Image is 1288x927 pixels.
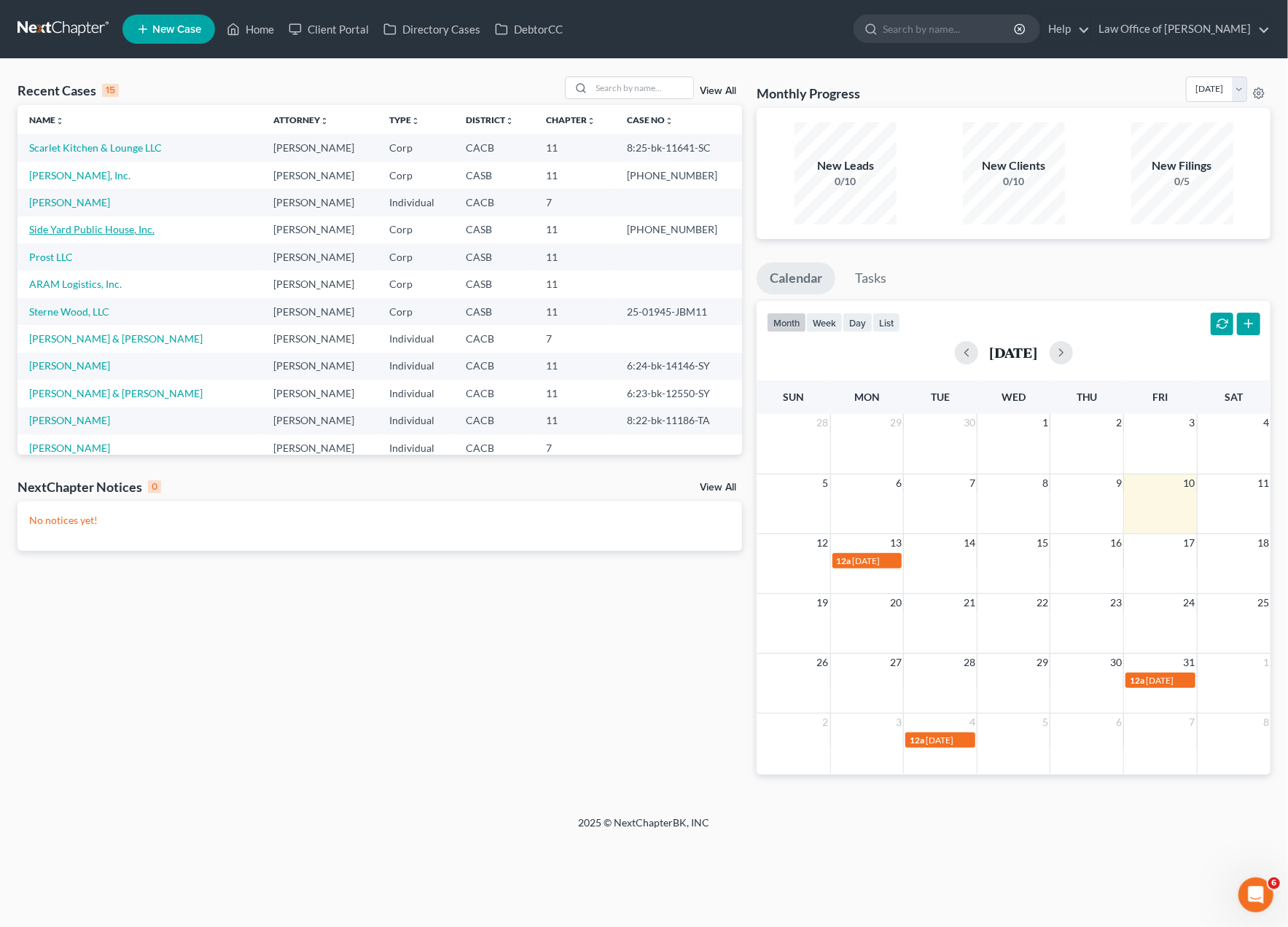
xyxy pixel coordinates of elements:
i: unfold_more [320,117,329,125]
button: month [767,313,806,332]
span: 6 [1268,877,1280,889]
a: Calendar [757,262,835,294]
a: View All [700,86,736,96]
i: unfold_more [587,117,596,125]
div: New Clients [963,157,1065,174]
td: Corp [378,298,454,325]
td: [PERSON_NAME] [262,270,378,297]
span: 7 [968,474,977,492]
span: 1 [1041,414,1050,431]
h2: [DATE] [990,345,1038,360]
span: 16 [1109,534,1123,552]
td: 11 [534,243,616,270]
button: week [806,313,843,332]
td: 11 [534,134,616,161]
td: 8:25-bk-11641-SC [615,134,742,161]
td: [PERSON_NAME] [262,162,378,189]
span: 12 [816,534,830,552]
td: CACB [454,434,534,461]
a: Attorneyunfold_more [273,114,329,125]
a: Help [1041,16,1090,42]
span: [DATE] [926,735,953,746]
span: Mon [854,391,880,403]
div: 0/10 [795,174,897,189]
span: 27 [889,654,903,671]
td: Corp [378,162,454,189]
td: 7 [534,325,616,352]
td: CASB [454,162,534,189]
td: CACB [454,407,534,434]
td: Individual [378,380,454,407]
a: Side Yard Public House, Inc. [29,223,155,235]
td: CACB [454,380,534,407]
span: [DATE] [1146,675,1174,686]
td: 11 [534,216,616,243]
span: 24 [1182,594,1197,611]
span: 7 [1188,713,1197,731]
span: 1 [1262,654,1271,671]
span: 3 [894,713,903,731]
span: 17 [1182,534,1197,552]
div: 0/5 [1131,174,1233,189]
td: [PERSON_NAME] [262,380,378,407]
td: 25-01945-JBM11 [615,298,742,325]
i: unfold_more [55,117,64,125]
td: 6:24-bk-14146-SY [615,353,742,380]
span: 2 [1115,414,1123,431]
a: [PERSON_NAME] & [PERSON_NAME] [29,332,203,345]
iframe: Intercom live chat [1238,877,1273,912]
button: day [843,313,873,332]
a: View All [700,482,736,493]
span: Sun [783,391,804,403]
span: 9 [1115,474,1123,492]
span: 12a [837,555,851,566]
td: Corp [378,134,454,161]
span: 30 [1109,654,1123,671]
span: 22 [1035,594,1050,611]
td: 11 [534,298,616,325]
td: CASB [454,243,534,270]
span: 4 [968,713,977,731]
a: Districtunfold_more [466,114,514,125]
td: Individual [378,434,454,461]
a: Directory Cases [376,16,488,42]
span: 29 [1035,654,1050,671]
td: Individual [378,353,454,380]
td: Individual [378,325,454,352]
td: [PERSON_NAME] [262,407,378,434]
span: 12a [910,735,924,746]
span: [DATE] [853,555,881,566]
input: Search by name... [883,15,1016,42]
td: 7 [534,434,616,461]
div: NextChapter Notices [17,478,161,496]
td: [PERSON_NAME] [262,216,378,243]
td: [PERSON_NAME] [262,243,378,270]
a: Home [219,16,281,42]
td: CACB [454,353,534,380]
p: No notices yet! [29,513,730,528]
span: 3 [1188,414,1197,431]
a: [PERSON_NAME] & [PERSON_NAME] [29,387,203,399]
a: [PERSON_NAME], Inc. [29,169,130,181]
span: 18 [1256,534,1271,552]
td: 11 [534,407,616,434]
td: [PERSON_NAME] [262,434,378,461]
span: Sat [1225,391,1243,403]
td: [PHONE_NUMBER] [615,216,742,243]
span: Thu [1077,391,1098,403]
a: [PERSON_NAME] [29,196,110,208]
td: CACB [454,134,534,161]
span: 13 [889,534,903,552]
span: 6 [1115,713,1123,731]
td: [PERSON_NAME] [262,189,378,216]
td: [PERSON_NAME] [262,298,378,325]
span: 2 [821,713,830,731]
div: 0 [148,480,161,493]
td: CASB [454,298,534,325]
span: 10 [1182,474,1197,492]
a: [PERSON_NAME] [29,442,110,454]
span: Fri [1152,391,1168,403]
td: 11 [534,162,616,189]
td: CACB [454,189,534,216]
span: 6 [894,474,903,492]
